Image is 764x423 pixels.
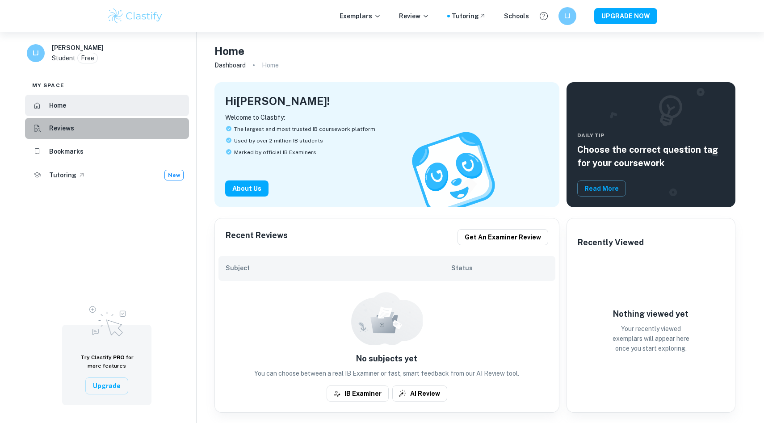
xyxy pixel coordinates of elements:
[399,11,429,21] p: Review
[577,131,725,139] span: Daily Tip
[73,353,141,370] h6: Try Clastify for more features
[606,324,696,353] p: Your recently viewed exemplars will appear here once you start exploring.
[225,180,269,197] button: About Us
[578,236,644,249] h6: Recently Viewed
[49,170,76,180] h6: Tutoring
[25,141,189,162] a: Bookmarks
[594,8,657,24] button: UPGRADE NOW
[452,11,486,21] a: Tutoring
[340,11,381,21] p: Exemplars
[52,53,76,63] p: Student
[327,385,389,402] button: IB Examiner
[84,301,129,339] img: Upgrade to Pro
[234,125,375,133] span: The largest and most trusted IB coursework platform
[606,308,696,320] h6: Nothing viewed yet
[536,8,551,24] button: Help and Feedback
[226,229,288,245] h6: Recent Reviews
[49,101,66,110] h6: Home
[451,263,548,273] h6: Status
[262,60,279,70] p: Home
[218,369,555,378] p: You can choose between a real IB Examiner or fast, smart feedback from our AI Review tool.
[234,148,316,156] span: Marked by official IB Examiners
[558,7,576,25] button: LJ
[32,81,64,89] span: My space
[504,11,529,21] a: Schools
[218,352,555,365] h6: No subjects yet
[107,7,164,25] img: Clastify logo
[25,95,189,116] a: Home
[49,147,84,156] h6: Bookmarks
[165,171,183,179] span: New
[52,43,104,53] h6: [PERSON_NAME]
[214,59,246,71] a: Dashboard
[392,385,447,402] button: AI Review
[226,263,452,273] h6: Subject
[25,164,189,186] a: TutoringNew
[225,93,330,109] h4: Hi [PERSON_NAME] !
[49,123,74,133] h6: Reviews
[113,354,125,360] span: PRO
[458,229,548,245] button: Get an examiner review
[225,113,549,122] p: Welcome to Clastify:
[31,48,41,58] h6: LJ
[85,377,128,394] button: Upgrade
[563,11,573,21] h6: LJ
[25,118,189,139] a: Reviews
[81,53,94,63] p: Free
[214,43,244,59] h4: Home
[577,143,725,170] h5: Choose the correct question tag for your coursework
[234,137,323,145] span: Used by over 2 million IB students
[577,180,626,197] button: Read More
